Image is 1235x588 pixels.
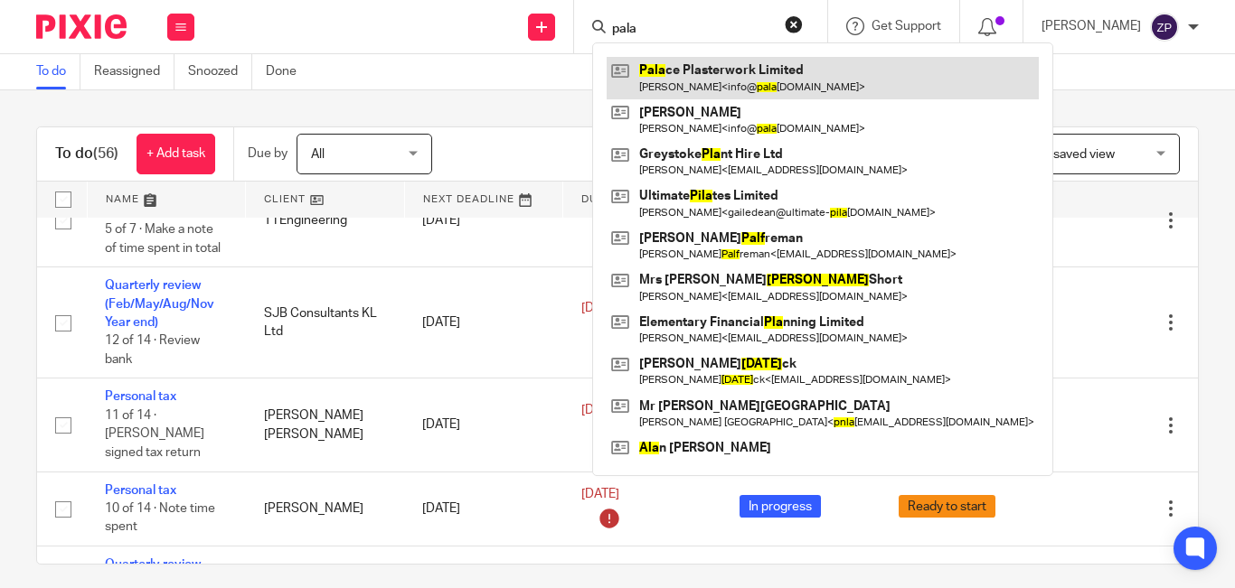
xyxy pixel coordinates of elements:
[581,302,619,314] span: [DATE]
[740,495,821,518] span: In progress
[55,145,118,163] h1: To do
[581,404,619,416] span: [DATE]
[94,54,174,89] a: Reassigned
[188,54,252,89] a: Snoozed
[785,15,803,33] button: Clear
[246,267,405,378] td: SJB Consultants KL Ltd
[246,378,405,471] td: [PERSON_NAME] [PERSON_NAME]
[1042,17,1141,35] p: [PERSON_NAME]
[246,174,405,267] td: T I Engineering
[105,484,176,497] a: Personal tax
[1013,148,1115,161] span: Select saved view
[93,146,118,161] span: (56)
[36,14,127,39] img: Pixie
[899,495,995,518] span: Ready to start
[105,224,221,256] span: 5 of 7 · Make a note of time spent in total
[404,174,563,267] td: [DATE]
[248,145,288,163] p: Due by
[137,134,215,174] a: + Add task
[1150,13,1179,42] img: svg%3E
[404,267,563,378] td: [DATE]
[266,54,310,89] a: Done
[105,390,176,403] a: Personal tax
[105,502,215,534] span: 10 of 14 · Note time spent
[105,335,200,367] span: 12 of 14 · Review bank
[872,20,941,33] span: Get Support
[610,22,773,38] input: Search
[246,471,405,546] td: [PERSON_NAME]
[311,148,325,161] span: All
[581,488,619,500] span: [DATE]
[404,471,563,546] td: [DATE]
[36,54,80,89] a: To do
[105,279,214,329] a: Quarterly review (Feb/May/Aug/Nov Year end)
[105,409,204,459] span: 11 of 14 · [PERSON_NAME] signed tax return
[404,378,563,471] td: [DATE]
